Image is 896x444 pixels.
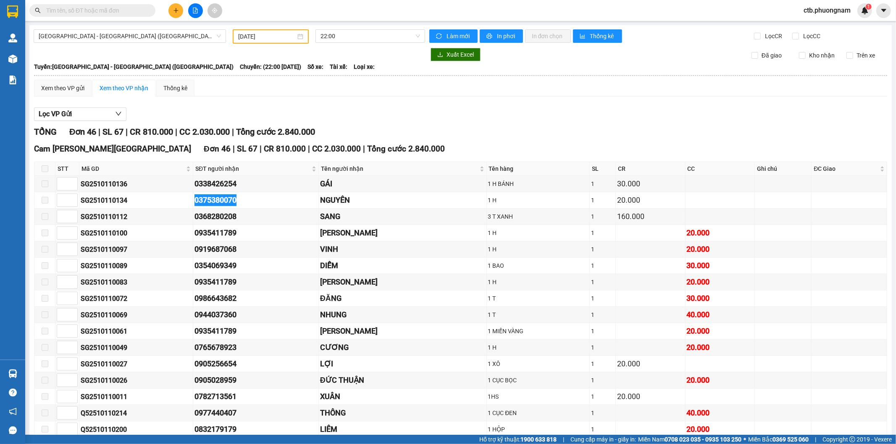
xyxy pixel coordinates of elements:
div: 1 [591,228,614,238]
span: down [115,110,122,117]
div: 1 [591,343,614,352]
span: copyright [849,436,855,442]
strong: 1900 633 818 [520,436,557,443]
button: syncLàm mới [429,29,478,43]
div: 1 [591,245,614,254]
div: NGUYÊN [320,194,485,206]
td: 0986643682 [193,290,319,307]
div: 1 HỘP [488,425,589,434]
div: [PERSON_NAME] [320,227,485,239]
div: 20.000 [687,342,753,353]
div: 1 [591,261,614,270]
span: CR 810.000 [264,144,306,154]
span: CC 2.030.000 [312,144,361,154]
div: 0832179179 [194,423,317,435]
div: 0375380070 [194,194,317,206]
span: Làm mới [447,31,471,41]
div: 1 H BÁNH [488,179,589,188]
b: Tuyến: [GEOGRAPHIC_DATA] - [GEOGRAPHIC_DATA] ([GEOGRAPHIC_DATA]) [34,63,234,70]
div: 0782713561 [194,391,317,402]
div: 20.000 [687,423,753,435]
th: CR [616,162,685,176]
td: 0375380070 [193,192,319,209]
div: SG2510110097 [81,244,192,255]
div: SG2510110134 [81,195,192,206]
td: NHẬT QUANG [319,323,487,340]
div: 1 [591,376,614,385]
td: SG2510110089 [79,258,193,274]
th: SL [590,162,616,176]
span: 22:00 [321,30,420,42]
td: SANG [319,209,487,225]
span: plus [173,8,179,13]
div: 0935411789 [194,325,317,337]
img: icon-new-feature [861,7,869,14]
div: DIỄM [320,260,485,272]
img: solution-icon [8,76,17,84]
td: 0354069349 [193,258,319,274]
div: ĐỨC THUẬN [320,374,485,386]
span: aim [212,8,218,13]
button: plus [168,3,183,18]
div: 30.000 [617,178,683,190]
td: ĐỨC THUẬN [319,372,487,389]
div: 0905028959 [194,374,317,386]
td: CƯƠNG [319,340,487,356]
td: 0944037360 [193,307,319,323]
div: VINH [320,243,485,255]
span: | [126,127,128,137]
span: Xuất Excel [447,50,474,59]
input: 11/10/2025 [238,32,296,41]
span: Thống kê [590,31,615,41]
span: SL 67 [237,144,258,154]
div: 1 [591,425,614,434]
div: 1 CỤC BỌC [488,376,589,385]
div: 1 T [488,310,589,319]
div: 40.000 [687,309,753,321]
div: 1 [591,310,614,319]
sup: 1 [866,4,872,10]
div: 1 BAO [488,261,589,270]
span: Miền Nam [638,435,741,444]
div: 1 [591,392,614,401]
th: CC [686,162,755,176]
button: bar-chartThống kê [573,29,622,43]
span: CR 810.000 [130,127,173,137]
span: Kho nhận [806,51,838,60]
td: NHẬT QUANG [319,274,487,290]
button: file-add [188,3,203,18]
span: Hỗ trợ kỹ thuật: [479,435,557,444]
span: SL 67 [102,127,123,137]
td: SG2510110112 [79,209,193,225]
td: NGUYÊN [319,192,487,209]
img: warehouse-icon [8,55,17,63]
div: SG2510110100 [81,228,192,238]
td: Q52510110214 [79,405,193,421]
div: 0354069349 [194,260,317,272]
div: 0919687068 [194,243,317,255]
span: Chuyến: (22:00 [DATE]) [240,62,301,71]
div: 20.000 [687,227,753,239]
div: 1HS [488,392,589,401]
img: warehouse-icon [8,34,17,42]
div: Thống kê [163,84,187,93]
div: SG2510110011 [81,392,192,402]
td: NHUNG [319,307,487,323]
span: file-add [192,8,198,13]
div: [PERSON_NAME] [320,325,485,337]
div: 20.000 [687,374,753,386]
span: CC 2.030.000 [179,127,230,137]
div: 1 H [488,277,589,287]
div: 20.000 [617,391,683,402]
div: 1 MIẾN VÀNG [488,326,589,336]
td: SG2510110083 [79,274,193,290]
span: bar-chart [580,33,587,40]
div: SG2510110136 [81,179,192,189]
div: 1 [591,359,614,368]
button: In đơn chọn [525,29,571,43]
td: 0338426254 [193,176,319,192]
div: 1 [591,179,614,188]
td: 0765678923 [193,340,319,356]
span: SĐT người nhận [195,164,310,173]
span: In phơi [497,31,516,41]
